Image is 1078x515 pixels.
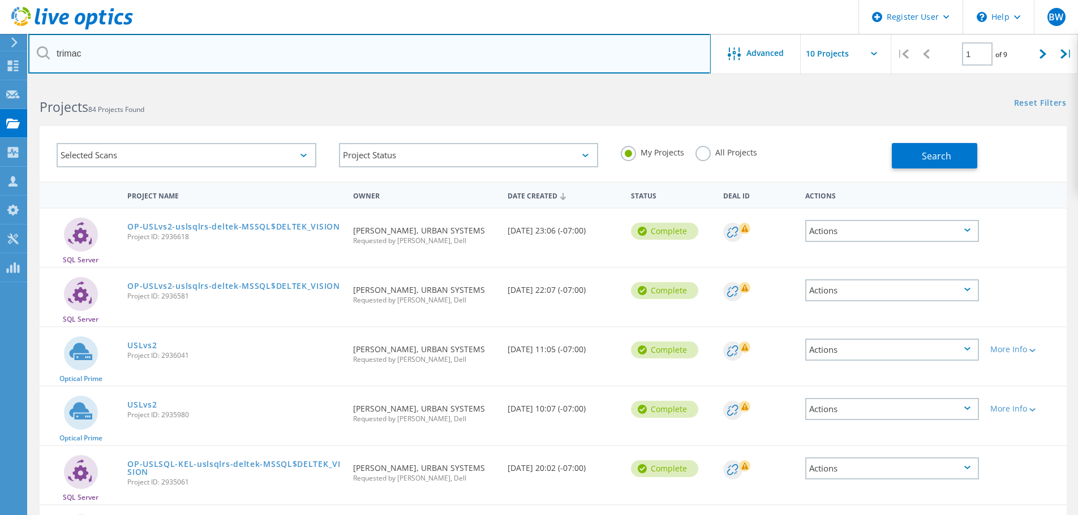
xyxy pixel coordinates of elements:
span: SQL Server [63,257,98,263]
span: BW [1049,12,1063,21]
span: Project ID: 2935061 [127,479,342,486]
div: Owner [347,184,501,205]
div: Actions [805,220,979,242]
div: More Info [990,405,1061,413]
div: Complete [631,282,698,299]
a: Reset Filters [1014,99,1067,109]
div: Actions [805,339,979,361]
button: Search [892,143,977,168]
div: Complete [631,460,698,477]
div: Status [625,184,718,205]
span: Requested by [PERSON_NAME], Dell [353,416,496,422]
div: Actions [805,457,979,479]
div: [DATE] 22:07 (-07:00) [502,268,625,305]
div: Deal Id [718,184,800,205]
label: My Projects [621,146,684,157]
span: Advanced [746,49,784,57]
div: [PERSON_NAME], URBAN SYSTEMS [347,327,501,374]
span: Optical Prime [59,375,102,382]
a: OP-USLvs2-uslsqlrs-deltek-MSSQL$DELTEK_VISION [127,282,340,290]
span: Project ID: 2936618 [127,233,342,240]
div: [PERSON_NAME], URBAN SYSTEMS [347,268,501,315]
span: SQL Server [63,494,98,501]
a: OP-USLSQL-KEL-uslsqlrs-deltek-MSSQL$DELTEK_VISION [127,460,342,476]
span: Search [922,150,951,162]
div: Actions [805,398,979,420]
div: [PERSON_NAME], URBAN SYSTEMS [347,209,501,256]
div: [DATE] 20:02 (-07:00) [502,446,625,483]
span: Optical Prime [59,435,102,442]
div: | [1055,34,1078,74]
div: Complete [631,223,698,240]
div: Project Name [122,184,347,205]
span: 84 Projects Found [88,105,144,114]
div: Actions [800,184,985,205]
input: Search projects by name, owner, ID, company, etc [28,34,711,73]
div: | [891,34,914,74]
a: Live Optics Dashboard [11,24,133,32]
a: USLvs2 [127,341,157,349]
div: Actions [805,279,979,301]
div: [DATE] 10:07 (-07:00) [502,387,625,424]
div: Complete [631,401,698,418]
div: Selected Scans [57,143,316,167]
span: Requested by [PERSON_NAME], Dell [353,297,496,304]
div: [DATE] 11:05 (-07:00) [502,327,625,365]
a: USLvs2 [127,401,157,409]
div: [PERSON_NAME], URBAN SYSTEMS [347,446,501,493]
span: SQL Server [63,316,98,323]
span: Project ID: 2936041 [127,352,342,359]
a: OP-USLvs2-uslsqlrs-deltek-MSSQL$DELTEK_VISION [127,223,340,231]
span: Requested by [PERSON_NAME], Dell [353,475,496,482]
span: Requested by [PERSON_NAME], Dell [353,356,496,363]
span: Project ID: 2935980 [127,412,342,418]
span: Project ID: 2936581 [127,293,342,300]
span: of 9 [995,50,1007,59]
div: Date Created [502,184,625,206]
svg: \n [977,12,987,22]
label: All Projects [695,146,757,157]
div: [DATE] 23:06 (-07:00) [502,209,625,246]
div: Complete [631,341,698,358]
span: Requested by [PERSON_NAME], Dell [353,237,496,244]
div: Project Status [339,143,599,167]
b: Projects [40,98,88,116]
div: More Info [990,345,1061,353]
div: [PERSON_NAME], URBAN SYSTEMS [347,387,501,434]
